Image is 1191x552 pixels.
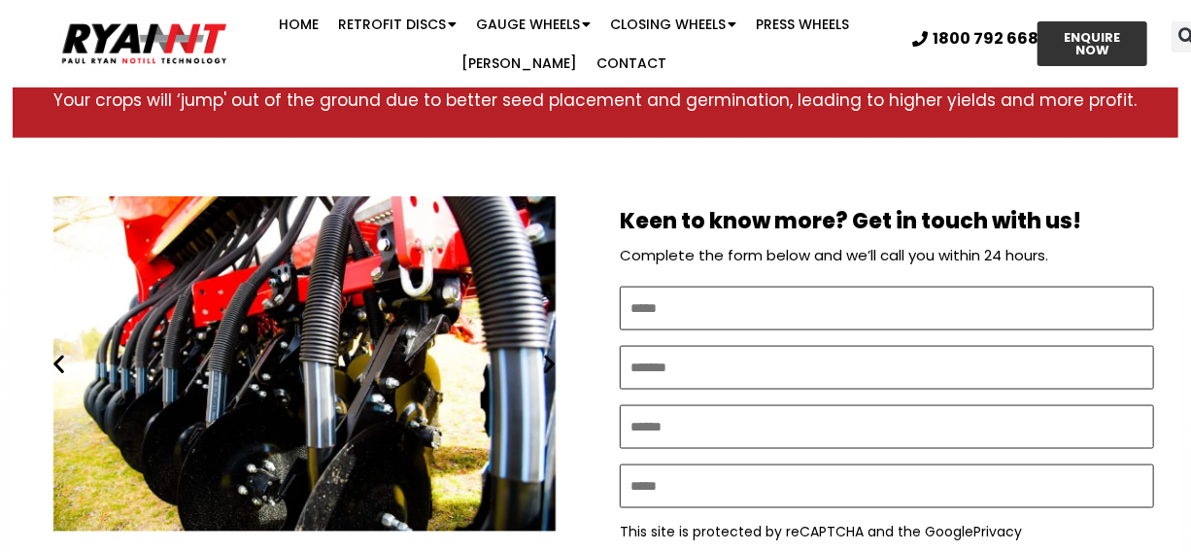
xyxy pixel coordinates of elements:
[933,31,1038,47] span: 1800 792 668
[37,196,571,532] div: Slides
[231,5,899,83] nav: Menu
[453,44,588,83] a: [PERSON_NAME]
[747,5,860,44] a: Press Wheels
[467,5,601,44] a: Gauge Wheels
[588,44,677,83] a: Contact
[601,5,747,44] a: Closing Wheels
[37,196,571,532] div: Ryan NT (RFM NT) Ryan Tyne cultivator tine with Disc
[620,242,1154,269] p: Complete the form below and we’ll call you within 24 hours.
[1038,21,1148,66] a: ENQUIRE NOW
[912,31,1038,47] a: 1800 792 668
[329,5,467,44] a: Retrofit Discs
[58,17,231,70] img: Ryan NT logo
[620,211,1154,232] h2: Keen to know more? Get in touch with us!
[37,196,571,532] div: 7 / 15
[270,5,329,44] a: Home
[54,88,1138,112] span: Your crops will ‘jump' out of the ground due to better seed placement and germination, leading to...
[1055,31,1131,56] span: ENQUIRE NOW
[537,352,561,376] div: Next slide
[47,352,71,376] div: Previous slide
